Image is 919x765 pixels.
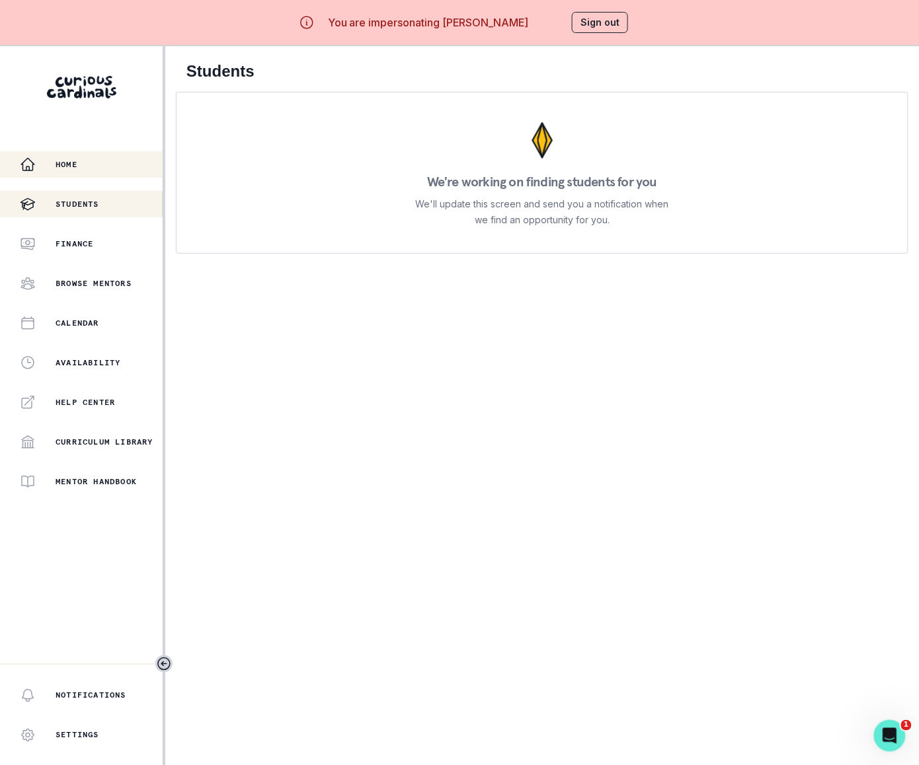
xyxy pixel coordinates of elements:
p: Settings [56,730,99,741]
p: We'll update this screen and send you a notification when we find an opportunity for you. [415,196,669,228]
img: Curious Cardinals Logo [47,76,116,98]
p: Notifications [56,690,126,701]
button: Sign out [572,12,628,33]
p: Curriculum Library [56,437,153,447]
button: Toggle sidebar [155,655,173,673]
p: Home [56,159,77,170]
iframe: Intercom live chat [874,720,906,752]
span: 1 [901,720,912,731]
p: Help Center [56,397,115,408]
p: Calendar [56,318,99,328]
p: You are impersonating [PERSON_NAME] [328,15,529,30]
p: Finance [56,238,93,249]
p: Availability [56,357,120,368]
p: Mentor Handbook [56,476,137,487]
p: Browse Mentors [56,278,132,289]
p: Students [56,199,99,209]
p: We're working on finding students for you [427,175,657,188]
h2: Students [186,62,898,81]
